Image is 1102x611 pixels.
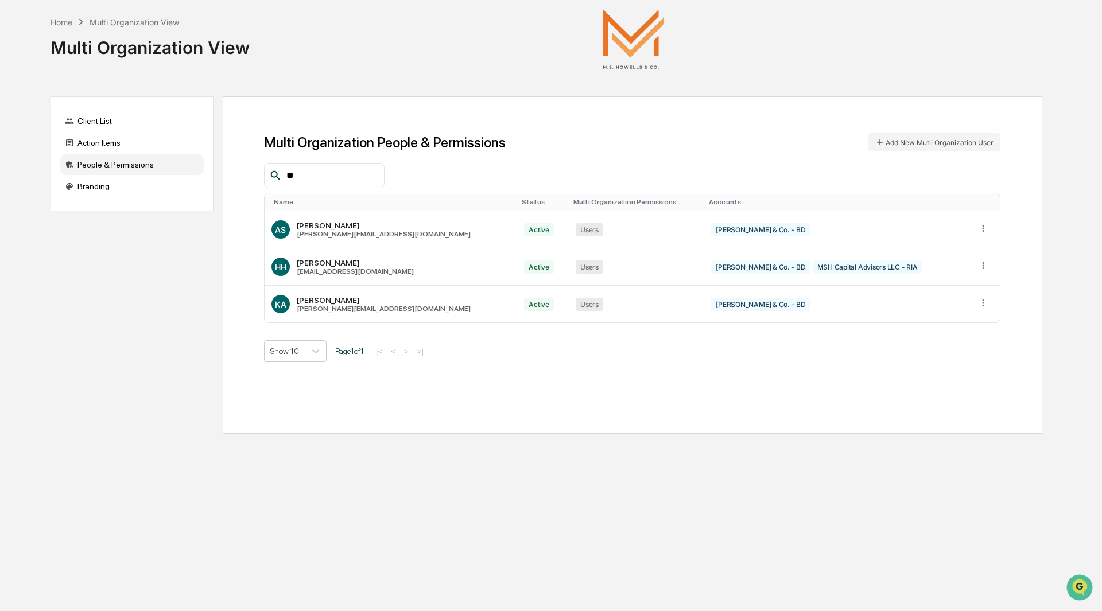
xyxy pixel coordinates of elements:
[522,198,564,206] div: Toggle SortBy
[711,260,810,274] div: [PERSON_NAME] & Co. - BD
[195,91,209,105] button: Start new chat
[576,223,603,236] div: Users
[297,295,471,305] div: [PERSON_NAME]
[297,267,414,275] div: [EMAIL_ADDRESS][DOMAIN_NAME]
[90,17,179,27] div: Multi Organization View
[11,24,209,42] p: How can we help?
[576,260,603,274] div: Users
[576,9,691,69] img: M.S. Howells & Co.
[51,28,250,58] div: Multi Organization View
[274,198,513,206] div: Toggle SortBy
[576,298,603,311] div: Users
[11,168,21,177] div: 🔎
[573,198,700,206] div: Toggle SortBy
[297,305,471,313] div: [PERSON_NAME][EMAIL_ADDRESS][DOMAIN_NAME]
[372,347,386,356] button: |<
[39,99,145,108] div: We're available if you need us!
[83,146,92,155] div: 🗄️
[414,347,427,356] button: >|
[711,298,810,311] div: [PERSON_NAME] & Co. - BD
[11,88,32,108] img: 1746055101610-c473b297-6a78-478c-a979-82029cc54cd1
[297,221,471,230] div: [PERSON_NAME]
[114,194,139,203] span: Pylon
[275,225,286,235] span: AS
[7,162,77,182] a: 🔎Data Lookup
[524,223,554,236] div: Active
[813,260,922,274] div: MSH Capital Advisors LLC - RIA
[60,176,204,197] div: Branding
[23,145,74,156] span: Preclearance
[60,133,204,153] div: Action Items
[60,154,204,175] div: People & Permissions
[335,347,364,356] span: Page 1 of 1
[7,140,79,161] a: 🖐️Preclearance
[51,17,72,27] div: Home
[275,299,286,309] span: KA
[401,347,412,356] button: >
[275,262,286,272] span: HH
[711,223,810,236] div: [PERSON_NAME] & Co. - BD
[297,230,471,238] div: [PERSON_NAME][EMAIL_ADDRESS][DOMAIN_NAME]
[264,134,506,151] h1: Multi Organization People & Permissions
[387,347,399,356] button: <
[60,111,204,131] div: Client List
[95,145,142,156] span: Attestations
[81,194,139,203] a: Powered byPylon
[709,198,966,206] div: Toggle SortBy
[524,298,554,311] div: Active
[79,140,147,161] a: 🗄️Attestations
[524,260,554,274] div: Active
[11,146,21,155] div: 🖐️
[980,198,996,206] div: Toggle SortBy
[23,166,72,178] span: Data Lookup
[1065,573,1096,604] iframe: Open customer support
[868,133,1000,151] button: Add New Mutli Organization User
[297,258,414,267] div: [PERSON_NAME]
[39,88,188,99] div: Start new chat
